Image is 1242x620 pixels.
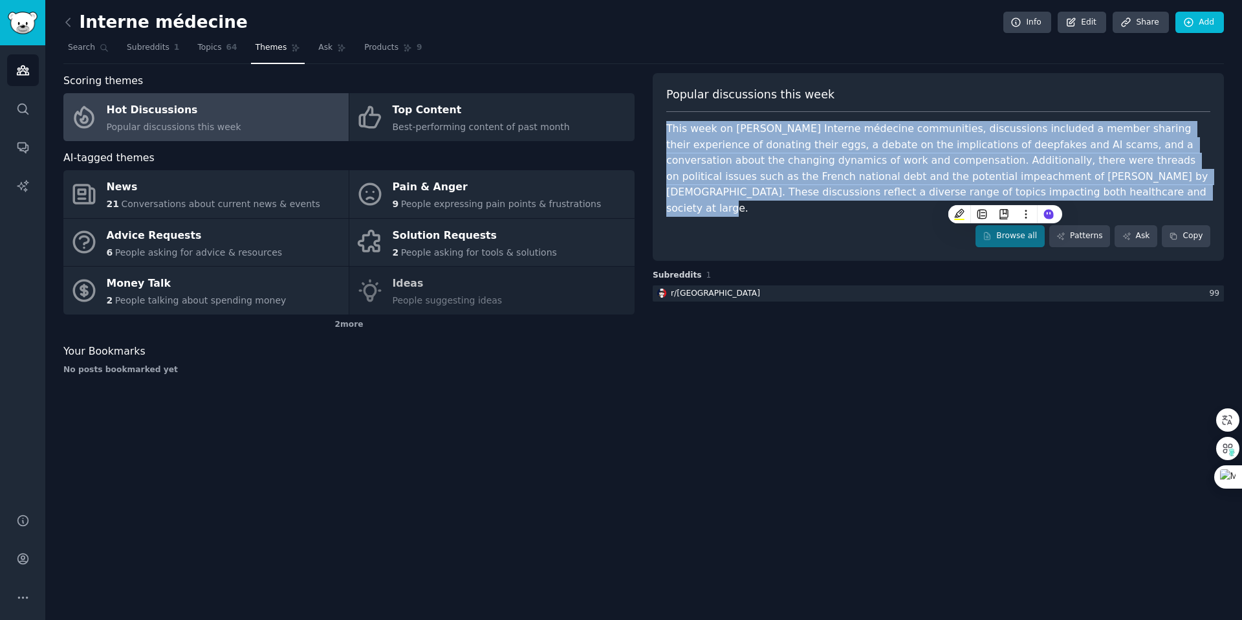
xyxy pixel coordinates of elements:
[393,247,399,258] span: 2
[127,42,169,54] span: Subreddits
[68,42,95,54] span: Search
[63,170,349,218] a: News21Conversations about current news & events
[197,42,221,54] span: Topics
[666,87,834,103] span: Popular discussions this week
[63,38,113,64] a: Search
[393,199,399,209] span: 9
[349,170,635,218] a: Pain & Anger9People expressing pain points & frustrations
[256,42,287,54] span: Themes
[107,199,119,209] span: 21
[706,271,712,280] span: 1
[975,225,1045,247] a: Browse all
[122,38,184,64] a: Subreddits1
[349,93,635,141] a: Top ContentBest-performing content of past month
[1113,12,1168,34] a: Share
[1175,12,1224,34] a: Add
[1003,12,1051,34] a: Info
[115,247,282,258] span: People asking for advice & resources
[107,100,241,121] div: Hot Discussions
[107,225,283,246] div: Advice Requests
[193,38,241,64] a: Topics64
[653,270,702,282] span: Subreddits
[314,38,351,64] a: Ask
[1049,225,1110,247] a: Patterns
[666,121,1210,216] div: This week on [PERSON_NAME] Interne médecine communities, discussions included a member sharing th...
[63,73,143,89] span: Scoring themes
[1058,12,1106,34] a: Edit
[1209,288,1224,300] div: 99
[393,122,570,132] span: Best-performing content of past month
[63,315,635,335] div: 2 more
[63,150,155,166] span: AI-tagged themes
[393,177,602,198] div: Pain & Anger
[63,364,635,376] div: No posts bookmarked yet
[417,42,422,54] span: 9
[63,267,349,315] a: Money Talk2People talking about spending money
[393,225,557,246] div: Solution Requests
[115,295,287,305] span: People talking about spending money
[653,285,1224,302] a: francer/[GEOGRAPHIC_DATA]99
[401,199,602,209] span: People expressing pain points & frustrations
[63,344,146,360] span: Your Bookmarks
[107,122,241,132] span: Popular discussions this week
[107,177,320,198] div: News
[360,38,426,64] a: Products9
[107,274,287,294] div: Money Talk
[63,93,349,141] a: Hot DiscussionsPopular discussions this week
[393,100,570,121] div: Top Content
[657,289,666,298] img: france
[226,42,237,54] span: 64
[1115,225,1157,247] a: Ask
[251,38,305,64] a: Themes
[174,42,180,54] span: 1
[63,12,248,33] h2: Interne médecine
[1162,225,1210,247] button: Copy
[8,12,38,34] img: GummySearch logo
[63,219,349,267] a: Advice Requests6People asking for advice & resources
[121,199,320,209] span: Conversations about current news & events
[349,219,635,267] a: Solution Requests2People asking for tools & solutions
[318,42,332,54] span: Ask
[364,42,398,54] span: Products
[671,288,760,300] div: r/ [GEOGRAPHIC_DATA]
[107,295,113,305] span: 2
[401,247,557,258] span: People asking for tools & solutions
[107,247,113,258] span: 6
